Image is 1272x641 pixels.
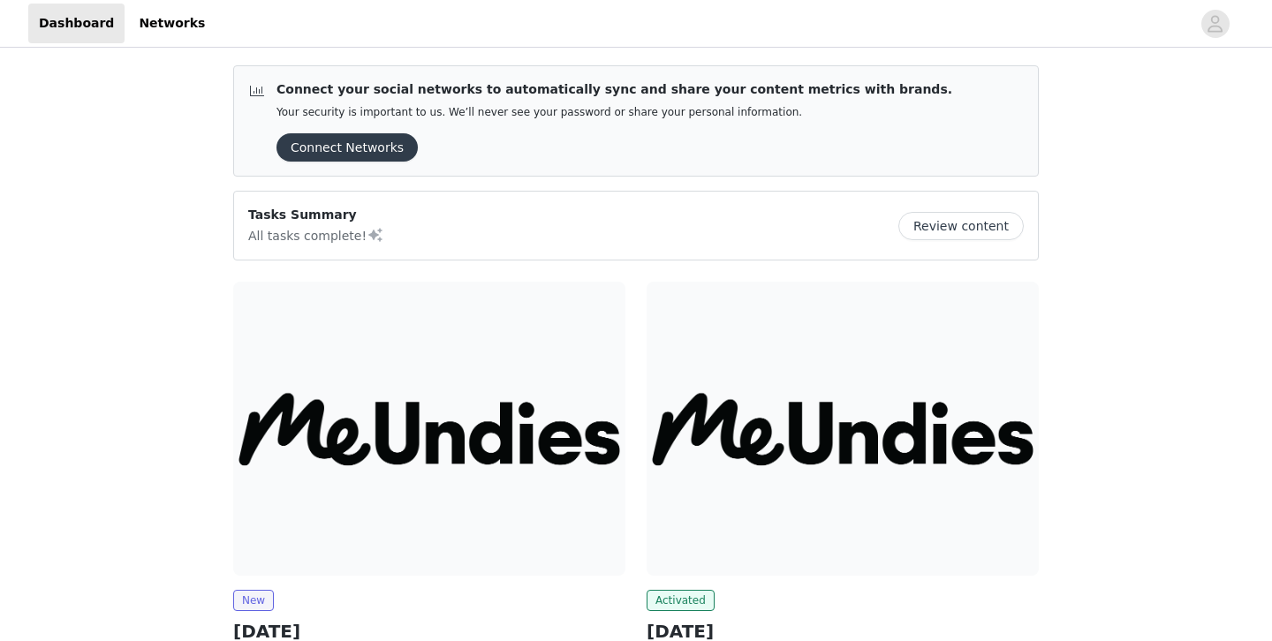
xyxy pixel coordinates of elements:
[1207,10,1223,38] div: avatar
[28,4,125,43] a: Dashboard
[276,106,952,119] p: Your security is important to us. We’ll never see your password or share your personal information.
[276,133,418,162] button: Connect Networks
[647,590,715,611] span: Activated
[233,590,274,611] span: New
[248,224,384,245] p: All tasks complete!
[898,212,1024,240] button: Review content
[233,282,625,576] img: MeUndies
[248,206,384,224] p: Tasks Summary
[128,4,216,43] a: Networks
[276,80,952,99] p: Connect your social networks to automatically sync and share your content metrics with brands.
[647,282,1039,576] img: MeUndies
